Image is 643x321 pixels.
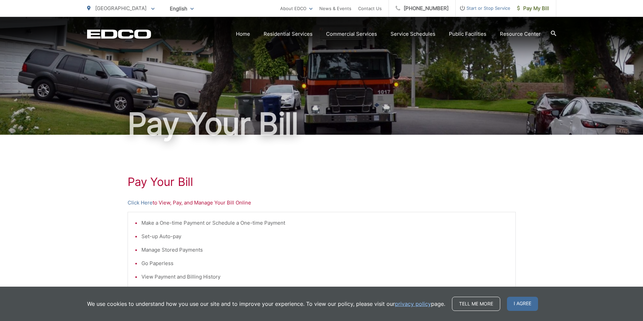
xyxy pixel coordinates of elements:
[128,175,516,189] h1: Pay Your Bill
[517,4,549,12] span: Pay My Bill
[141,246,509,254] li: Manage Stored Payments
[128,199,516,207] p: to View, Pay, and Manage Your Bill Online
[264,30,313,38] a: Residential Services
[165,3,199,14] span: English
[236,30,250,38] a: Home
[87,300,445,308] p: We use cookies to understand how you use our site and to improve your experience. To view our pol...
[141,219,509,227] li: Make a One-time Payment or Schedule a One-time Payment
[141,232,509,240] li: Set-up Auto-pay
[141,259,509,267] li: Go Paperless
[87,107,556,141] h1: Pay Your Bill
[391,30,435,38] a: Service Schedules
[87,29,151,39] a: EDCD logo. Return to the homepage.
[280,4,313,12] a: About EDCO
[95,5,146,11] span: [GEOGRAPHIC_DATA]
[358,4,382,12] a: Contact Us
[395,300,431,308] a: privacy policy
[326,30,377,38] a: Commercial Services
[141,273,509,281] li: View Payment and Billing History
[319,4,351,12] a: News & Events
[128,199,153,207] a: Click Here
[449,30,486,38] a: Public Facilities
[507,297,538,311] span: I agree
[500,30,541,38] a: Resource Center
[452,297,500,311] a: Tell me more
